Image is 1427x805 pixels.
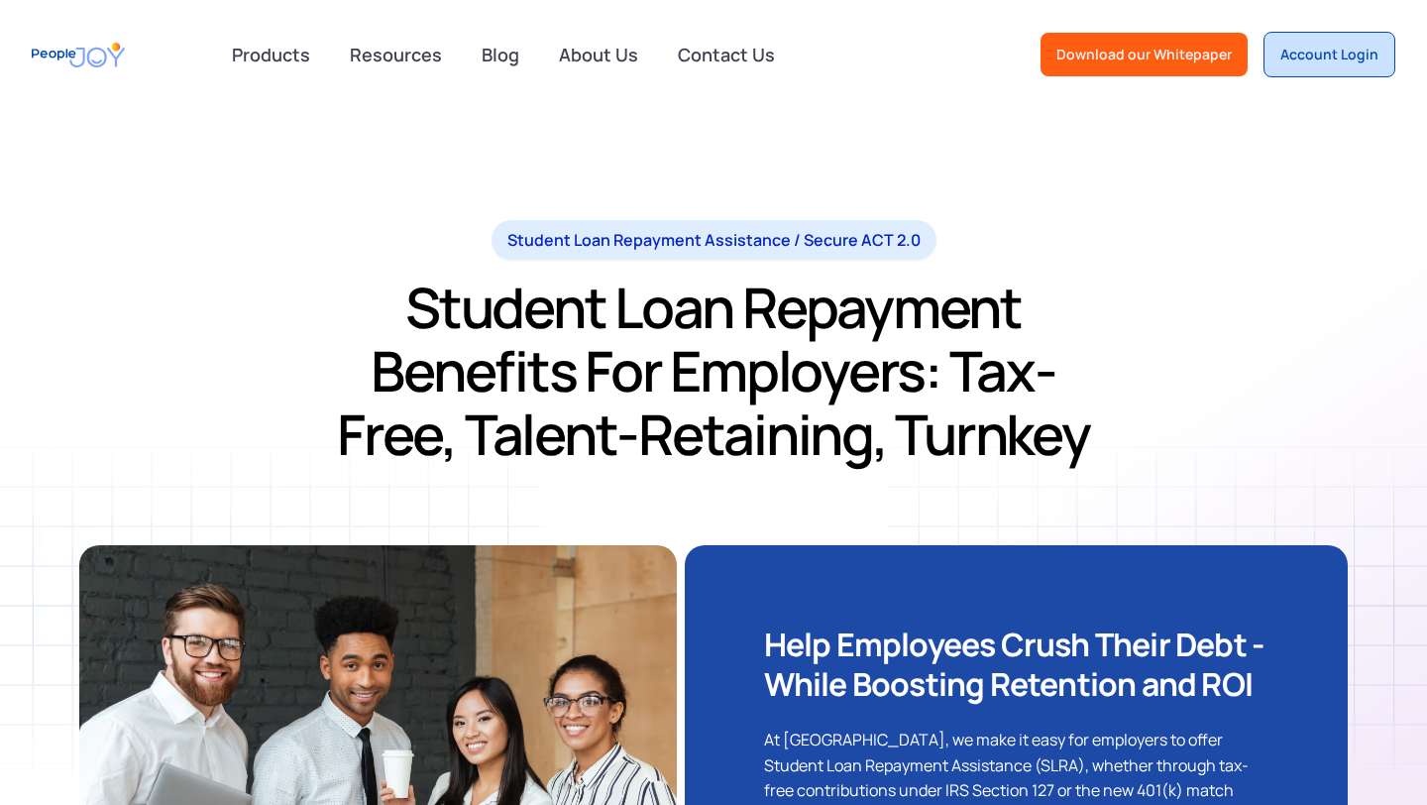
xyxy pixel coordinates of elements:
[333,276,1094,466] h1: Student Loan Repayment Benefits for Employers: Tax-Free, Talent-Retaining, Turnkey
[547,33,650,76] a: About Us
[338,33,454,76] a: Resources
[220,35,322,74] div: Products
[32,33,125,77] a: home
[1280,45,1378,64] div: Account Login
[507,228,921,252] div: Student Loan Repayment Assistance / Secure ACT 2.0
[1041,33,1248,76] a: Download our Whitepaper
[666,33,787,76] a: Contact Us
[470,33,531,76] a: Blog
[764,625,1268,704] div: Help Employees Crush Their Debt - While Boosting Retention and ROI
[1056,45,1232,64] div: Download our Whitepaper
[1263,32,1395,77] a: Account Login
